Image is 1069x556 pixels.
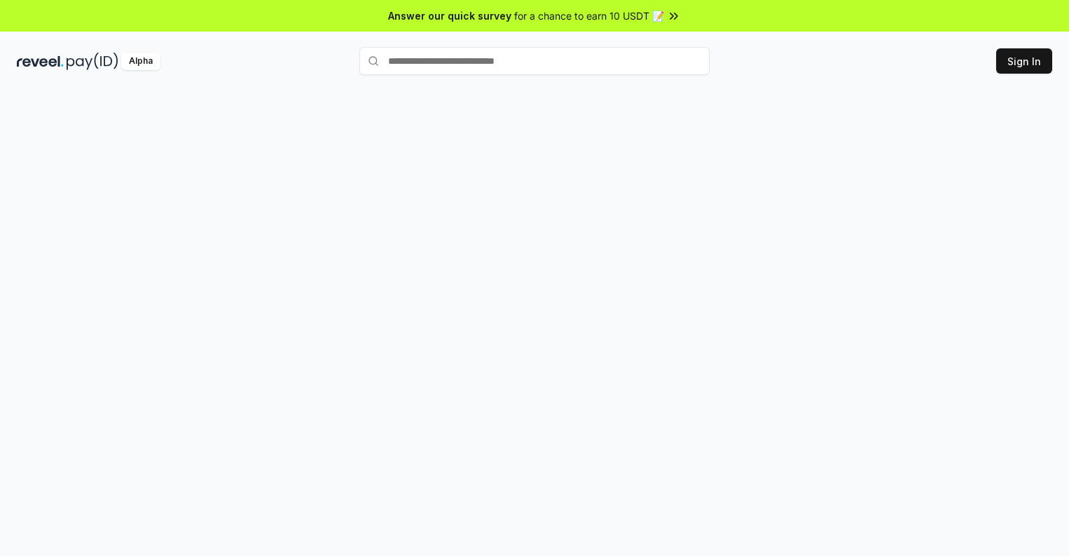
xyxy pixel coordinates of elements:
[17,53,64,70] img: reveel_dark
[67,53,118,70] img: pay_id
[121,53,160,70] div: Alpha
[514,8,664,23] span: for a chance to earn 10 USDT 📝
[388,8,511,23] span: Answer our quick survey
[996,48,1052,74] button: Sign In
